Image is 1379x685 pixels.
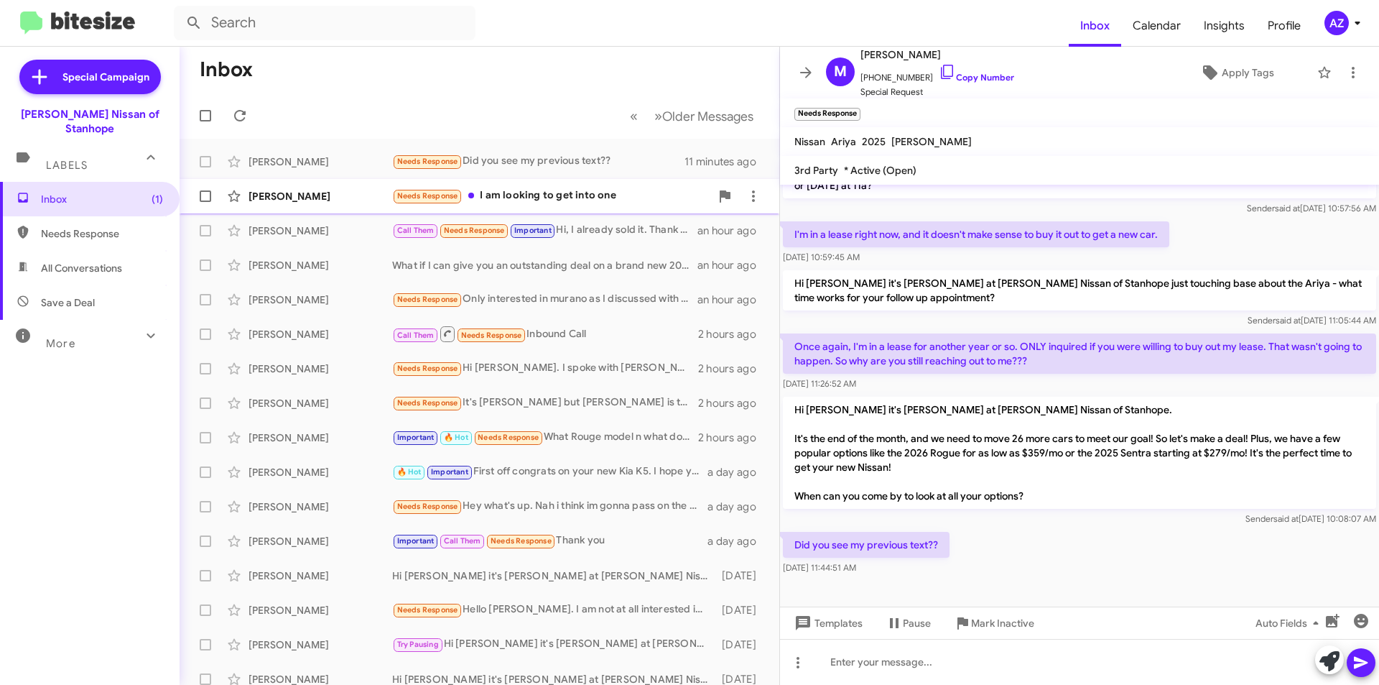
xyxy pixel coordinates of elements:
[707,465,768,479] div: a day ago
[715,569,768,583] div: [DATE]
[392,360,698,377] div: Hi [PERSON_NAME]. I spoke with [PERSON_NAME] bit ago. How much down is needed for that 2026 rogue...
[46,337,75,350] span: More
[698,327,768,341] div: 2 hours ago
[780,610,874,636] button: Templates
[783,378,856,389] span: [DATE] 11:26:52 AM
[392,569,715,583] div: Hi [PERSON_NAME] it's [PERSON_NAME] at [PERSON_NAME] Nissan of Stanhope. It's the end of the mont...
[783,562,856,573] span: [DATE] 11:44:51 AM
[707,534,768,548] div: a day ago
[942,610,1046,636] button: Mark Inactive
[707,500,768,514] div: a day ago
[249,258,392,272] div: [PERSON_NAME]
[1222,60,1274,86] span: Apply Tags
[831,135,856,148] span: Ariya
[249,224,392,238] div: [PERSON_NAME]
[834,60,847,83] span: M
[397,640,439,649] span: Try Pausing
[491,536,552,546] span: Needs Response
[791,610,863,636] span: Templates
[19,60,161,94] a: Special Campaign
[646,101,762,131] button: Next
[397,157,458,166] span: Needs Response
[392,188,710,204] div: I am looking to get into one
[444,226,505,235] span: Needs Response
[698,362,768,376] div: 2 hours ago
[1256,5,1312,47] a: Profile
[392,153,684,170] div: Did you see my previous text??
[249,534,392,548] div: [PERSON_NAME]
[397,605,458,615] span: Needs Response
[249,362,392,376] div: [PERSON_NAME]
[461,331,522,340] span: Needs Response
[1255,610,1324,636] span: Auto Fields
[514,226,552,235] span: Important
[621,101,646,131] button: Previous
[715,603,768,617] div: [DATE]
[860,85,1014,99] span: Special Request
[697,293,768,307] div: an hour ago
[1069,5,1121,47] a: Inbox
[249,500,392,514] div: [PERSON_NAME]
[249,327,392,341] div: [PERSON_NAME]
[392,464,707,480] div: First off congrats on your new Kia K5. I hope you're enjoying it. What kind of deal do we need to...
[249,465,392,479] div: [PERSON_NAME]
[1324,11,1349,35] div: AZ
[249,293,392,307] div: [PERSON_NAME]
[971,610,1034,636] span: Mark Inactive
[860,63,1014,85] span: [PHONE_NUMBER]
[200,58,253,81] h1: Inbox
[478,433,539,442] span: Needs Response
[152,192,163,206] span: (1)
[397,331,435,340] span: Call Them
[662,109,753,124] span: Older Messages
[249,638,392,652] div: [PERSON_NAME]
[392,395,698,411] div: It's [PERSON_NAME] but [PERSON_NAME] is the problem
[174,6,475,40] input: Search
[630,107,638,125] span: «
[1245,513,1376,524] span: Sender [DATE] 10:08:07 AM
[783,221,1169,247] p: I'm in a lease right now, and it doesn't make sense to buy it out to get a new car.
[392,533,707,549] div: Thank you
[1121,5,1192,47] a: Calendar
[783,270,1376,311] p: Hi [PERSON_NAME] it's [PERSON_NAME] at [PERSON_NAME] Nissan of Stanhope just touching base about ...
[392,429,698,446] div: What Rouge model n what down,
[41,295,95,310] span: Save a Deal
[860,46,1014,63] span: [PERSON_NAME]
[41,261,122,275] span: All Conversations
[392,498,707,515] div: Hey what's up. Nah i think im gonna pass on the kicks
[794,108,860,121] small: Needs Response
[397,364,458,373] span: Needs Response
[397,191,458,201] span: Needs Response
[431,467,468,477] span: Important
[783,252,860,262] span: [DATE] 10:59:45 AM
[444,433,468,442] span: 🔥 Hot
[1244,610,1336,636] button: Auto Fields
[622,101,762,131] nav: Page navigation example
[41,192,163,206] span: Inbox
[1192,5,1256,47] a: Insights
[397,433,435,442] span: Important
[392,636,715,653] div: Hi [PERSON_NAME] it's [PERSON_NAME] at [PERSON_NAME] Nissan of Stanhope. It's the end of the mont...
[697,258,768,272] div: an hour ago
[697,224,768,238] div: an hour ago
[874,610,942,636] button: Pause
[1248,315,1376,326] span: Sender [DATE] 11:05:44 AM
[698,396,768,410] div: 2 hours ago
[249,396,392,410] div: [PERSON_NAME]
[684,155,768,169] div: 11 minutes ago
[862,135,886,148] span: 2025
[903,610,931,636] span: Pause
[444,536,481,546] span: Call Them
[783,532,949,558] p: Did you see my previous text??
[41,226,163,241] span: Needs Response
[794,164,838,177] span: 3rd Party
[1275,203,1300,213] span: said at
[715,638,768,652] div: [DATE]
[794,135,825,148] span: Nissan
[249,431,392,445] div: [PERSON_NAME]
[939,72,1014,83] a: Copy Number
